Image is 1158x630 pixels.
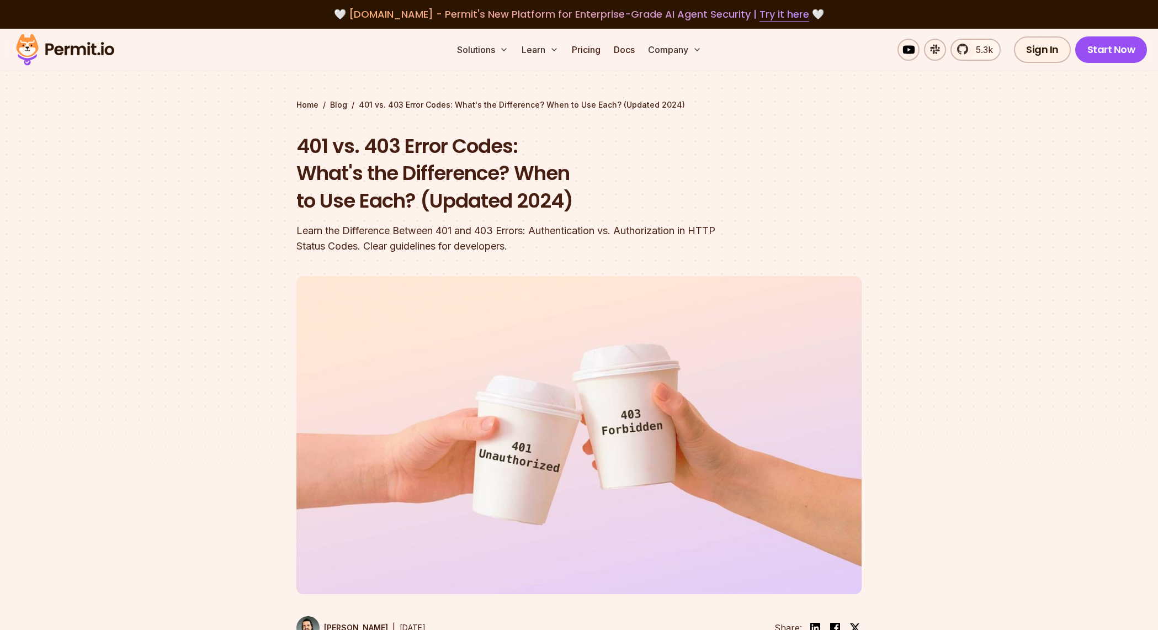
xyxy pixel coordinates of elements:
a: Blog [330,99,347,110]
a: Pricing [567,39,605,61]
img: 401 vs. 403 Error Codes: What's the Difference? When to Use Each? (Updated 2024) [296,276,862,594]
div: Learn the Difference Between 401 and 403 Errors: Authentication vs. Authorization in HTTP Status ... [296,223,720,254]
span: [DOMAIN_NAME] - Permit's New Platform for Enterprise-Grade AI Agent Security | [349,7,809,21]
a: 5.3k [950,39,1001,61]
button: Learn [517,39,563,61]
span: 5.3k [969,43,993,56]
a: Try it here [759,7,809,22]
h1: 401 vs. 403 Error Codes: What's the Difference? When to Use Each? (Updated 2024) [296,133,720,215]
a: Start Now [1075,36,1148,63]
a: Home [296,99,318,110]
a: Sign In [1014,36,1071,63]
div: / / [296,99,862,110]
button: Solutions [453,39,513,61]
div: 🤍 🤍 [26,7,1132,22]
a: Docs [609,39,639,61]
img: Permit logo [11,31,119,68]
button: Company [644,39,706,61]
